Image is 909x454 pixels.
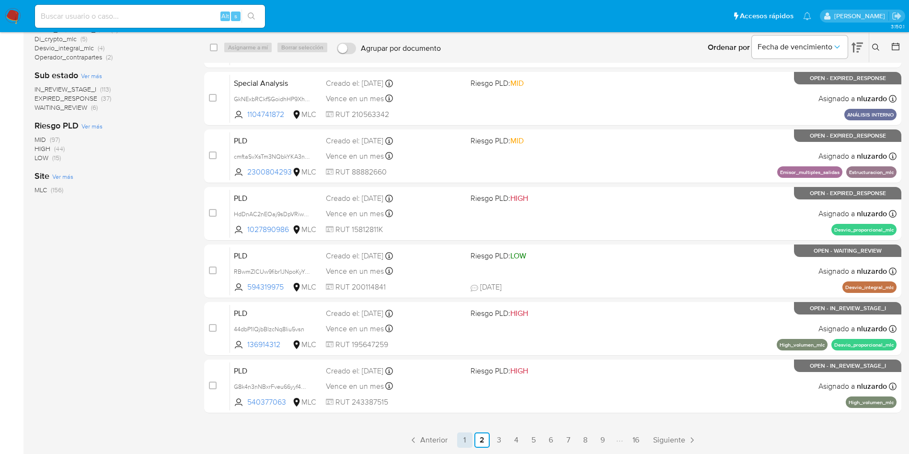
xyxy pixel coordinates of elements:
span: Accesos rápidos [740,11,794,21]
span: 3.150.1 [891,23,904,30]
input: Buscar usuario o caso... [35,10,265,23]
span: Alt [221,12,229,21]
button: search-icon [242,10,261,23]
a: Notificaciones [803,12,811,20]
a: Salir [892,11,902,21]
p: nicolas.luzardo@mercadolibre.com [834,12,888,21]
span: s [234,12,237,21]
